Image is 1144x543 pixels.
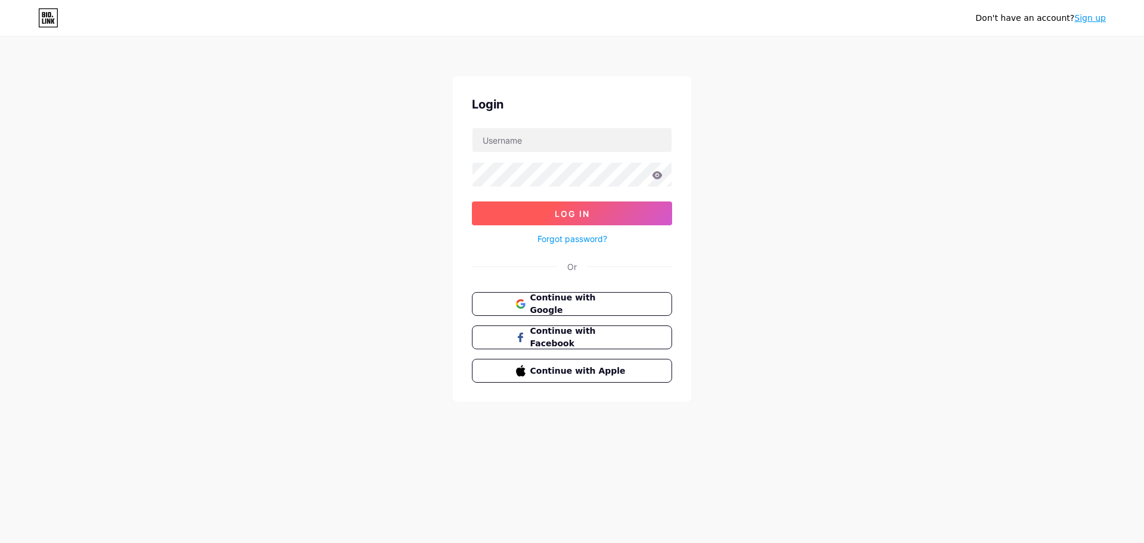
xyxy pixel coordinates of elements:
[530,365,629,377] span: Continue with Apple
[975,12,1106,24] div: Don't have an account?
[1074,13,1106,23] a: Sign up
[472,325,672,349] button: Continue with Facebook
[472,95,672,113] div: Login
[567,260,577,273] div: Or
[530,325,629,350] span: Continue with Facebook
[530,291,629,317] span: Continue with Google
[537,232,607,245] a: Forgot password?
[555,209,590,219] span: Log In
[472,359,672,383] button: Continue with Apple
[472,292,672,316] button: Continue with Google
[472,128,672,152] input: Username
[472,201,672,225] button: Log In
